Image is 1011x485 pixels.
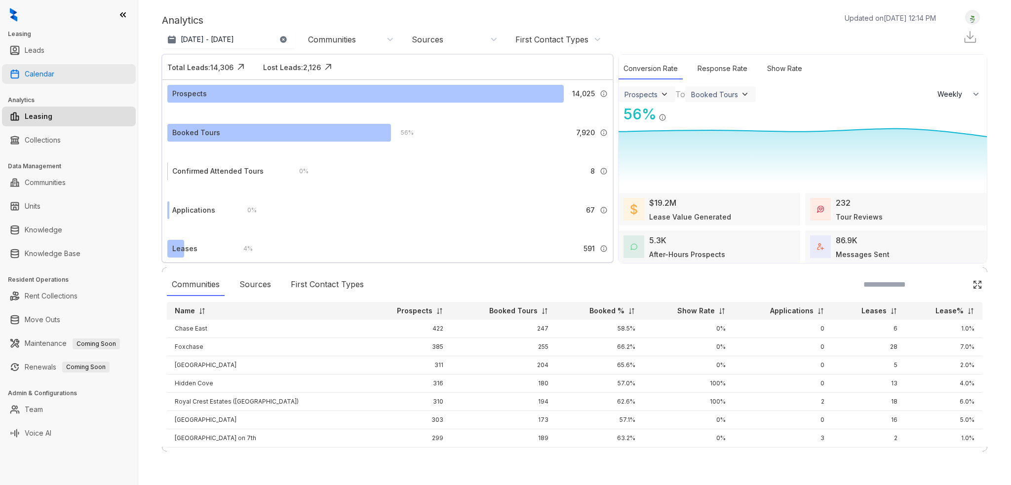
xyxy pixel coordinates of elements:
[963,30,977,44] img: Download
[905,411,982,429] td: 5.0%
[740,89,750,99] img: ViewFilterArrow
[172,88,207,99] div: Prospects
[832,374,905,393] td: 13
[25,130,61,150] a: Collections
[691,90,738,99] div: Booked Tours
[2,310,136,330] li: Move Outs
[677,306,715,316] p: Show Rate
[2,220,136,240] li: Knowledge
[972,280,982,290] img: Click Icon
[2,357,136,377] li: Renewals
[556,448,643,466] td: 68.6%
[8,96,138,105] h3: Analytics
[451,429,557,448] td: 189
[643,356,734,374] td: 0%
[2,40,136,60] li: Leads
[363,374,451,393] td: 316
[624,90,658,99] div: Prospects
[198,307,206,315] img: sorting
[718,307,726,315] img: sorting
[937,89,968,99] span: Weekly
[412,34,443,45] div: Sources
[556,338,643,356] td: 66.2%
[451,356,557,374] td: 204
[845,13,936,23] p: Updated on [DATE] 12:14 PM
[167,273,225,296] div: Communities
[25,196,40,216] a: Units
[451,320,557,338] td: 247
[643,448,734,466] td: 0%
[397,306,432,316] p: Prospects
[556,393,643,411] td: 62.6%
[762,58,807,79] div: Show Rate
[832,429,905,448] td: 2
[556,374,643,393] td: 57.0%
[2,196,136,216] li: Units
[905,393,982,411] td: 6.0%
[905,429,982,448] td: 1.0%
[734,320,832,338] td: 0
[363,411,451,429] td: 303
[25,173,66,192] a: Communities
[172,243,197,254] div: Leases
[25,286,78,306] a: Rent Collections
[25,40,44,60] a: Leads
[363,320,451,338] td: 422
[8,389,138,398] h3: Admin & Configurations
[967,307,974,315] img: sorting
[817,307,824,315] img: sorting
[451,338,557,356] td: 255
[172,205,215,216] div: Applications
[451,448,557,466] td: 203
[905,356,982,374] td: 2.0%
[660,89,669,99] img: ViewFilterArrow
[832,393,905,411] td: 18
[619,58,683,79] div: Conversion Rate
[832,448,905,466] td: 16
[600,206,608,214] img: Info
[167,429,363,448] td: [GEOGRAPHIC_DATA] on 7th
[2,64,136,84] li: Calendar
[935,306,964,316] p: Lease%
[436,307,443,315] img: sorting
[675,88,685,100] div: To
[2,130,136,150] li: Collections
[233,243,253,254] div: 4 %
[286,273,369,296] div: First Contact Types
[734,338,832,356] td: 0
[817,206,824,213] img: TourReviews
[2,244,136,263] li: Knowledge Base
[25,244,80,263] a: Knowledge Base
[905,448,982,466] td: 5.0%
[8,162,138,171] h3: Data Management
[952,280,960,289] img: SearchIcon
[600,90,608,98] img: Info
[363,356,451,374] td: 311
[237,205,257,216] div: 0 %
[8,275,138,284] h3: Resident Operations
[391,127,414,138] div: 56 %
[308,34,356,45] div: Communities
[643,393,734,411] td: 100%
[167,62,233,73] div: Total Leads: 14,306
[73,338,120,349] span: Coming Soon
[489,306,538,316] p: Booked Tours
[167,338,363,356] td: Foxchase
[2,400,136,419] li: Team
[649,197,676,209] div: $19.2M
[541,307,548,315] img: sorting
[2,107,136,126] li: Leasing
[363,448,451,466] td: 296
[172,127,220,138] div: Booked Tours
[572,88,595,99] span: 14,025
[734,429,832,448] td: 3
[172,166,264,177] div: Confirmed Attended Tours
[586,205,595,216] span: 67
[167,393,363,411] td: Royal Crest Estates ([GEOGRAPHIC_DATA])
[2,423,136,443] li: Voice AI
[233,60,248,75] img: Click Icon
[600,129,608,137] img: Info
[234,273,276,296] div: Sources
[836,249,890,260] div: Messages Sent
[162,31,295,48] button: [DATE] - [DATE]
